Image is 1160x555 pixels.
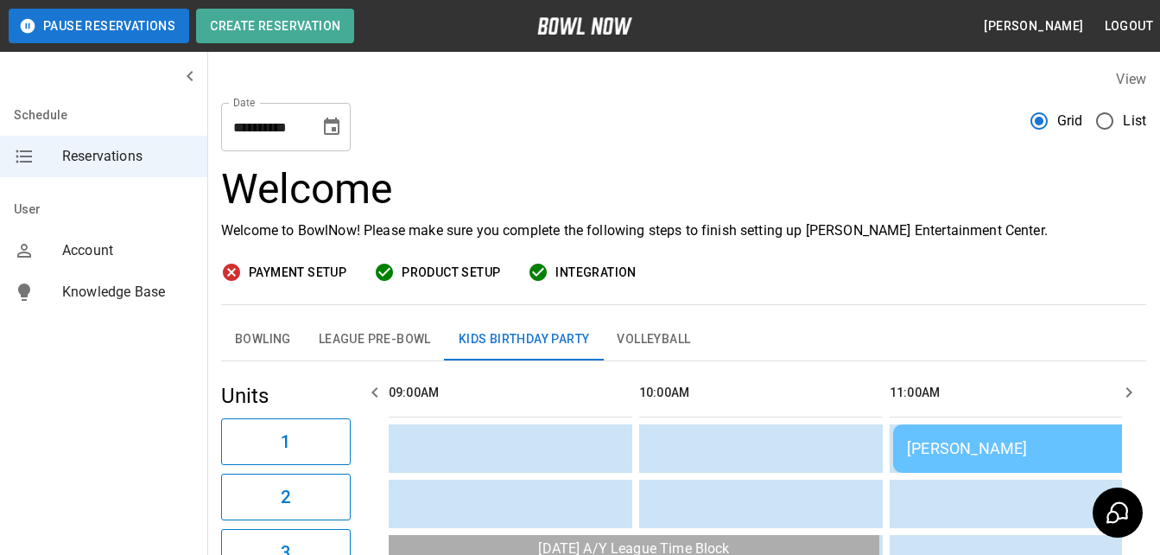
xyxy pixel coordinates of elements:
span: Reservations [62,146,193,167]
th: 11:00AM [890,368,1133,418]
h6: 2 [281,483,290,511]
button: Bowling [221,319,305,360]
span: Grid [1057,111,1083,131]
button: 2 [221,474,351,520]
button: 1 [221,418,351,465]
button: Pause Reservations [9,9,189,43]
h3: Welcome [221,165,1146,214]
span: Knowledge Base [62,282,193,303]
button: Logout [1098,10,1160,42]
h5: Units [221,382,351,410]
th: 10:00AM [639,368,883,418]
button: Choose date, selected date is Nov 1, 2025 [314,110,349,144]
label: View [1116,71,1146,87]
button: Create Reservation [196,9,354,43]
button: Kids Birthday Party [445,319,604,360]
th: 09:00AM [389,368,632,418]
button: [PERSON_NAME] [977,10,1090,42]
span: Payment Setup [249,262,346,284]
div: inventory tabs [221,319,1146,360]
span: Product Setup [402,262,500,284]
button: Volleyball [603,319,704,360]
span: Account [62,240,193,261]
span: List [1123,111,1146,131]
h6: 1 [281,428,290,456]
img: logo [537,17,632,35]
p: Welcome to BowlNow! Please make sure you complete the following steps to finish setting up [PERSO... [221,220,1146,241]
button: League Pre-Bowl [305,319,445,360]
span: Integration [555,262,636,284]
